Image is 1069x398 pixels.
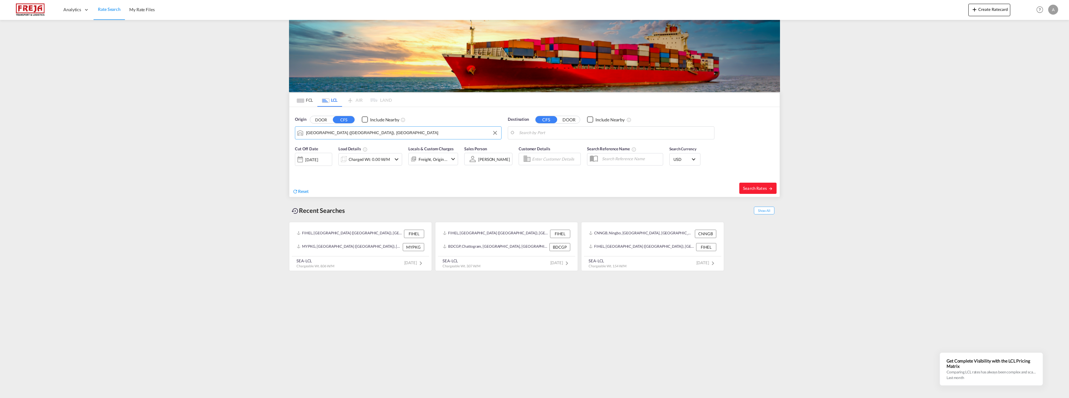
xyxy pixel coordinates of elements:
[362,116,399,123] md-checkbox: Checkbox No Ink
[403,243,424,251] div: MYPKG
[563,260,571,267] md-icon: icon-chevron-right
[292,189,298,194] md-icon: icon-refresh
[532,154,579,164] input: Enter Customer Details
[9,3,51,17] img: 586607c025bf11f083711d99603023e7.png
[297,230,402,238] div: FIHEL, Helsingfors (Helsinki), Finland, Northern Europe, Europe
[295,153,332,166] div: [DATE]
[5,365,26,389] iframe: Chat
[589,230,693,238] div: CNNGB, Ningbo, ZJ, China, Greater China & Far East Asia, Asia Pacific
[443,243,548,251] div: BDCGP, Chattogram, Bangladesh, Indian Subcontinent, Asia Pacific
[508,116,529,123] span: Destination
[490,128,500,138] button: Clear Input
[1048,5,1058,15] div: A
[549,243,570,251] div: BDCGP
[1035,4,1048,16] div: Help
[295,165,300,174] md-datepicker: Select
[370,117,399,123] div: Include Nearby
[1035,4,1045,15] span: Help
[63,7,81,13] span: Analytics
[443,230,548,238] div: FIHEL, Helsingfors (Helsinki), Finland, Northern Europe, Europe
[968,4,1010,16] button: icon-plus 400-fgCreate Ratecard
[696,260,717,265] span: [DATE]
[443,264,480,268] span: Chargeable Wt. 3.07 W/M
[292,188,309,195] div: icon-refreshReset
[673,155,697,164] md-select: Select Currency: $ USDUnited States Dollar
[408,146,454,151] span: Locals & Custom Charges
[595,117,625,123] div: Include Nearby
[295,146,318,151] span: Cut Off Date
[971,6,978,13] md-icon: icon-plus 400-fg
[417,260,424,267] md-icon: icon-chevron-right
[289,204,347,218] div: Recent Searches
[581,222,724,271] recent-search-card: CNNGB, Ningbo, [GEOGRAPHIC_DATA], [GEOGRAPHIC_DATA], [GEOGRAPHIC_DATA] & [GEOGRAPHIC_DATA], [GEOG...
[297,243,401,251] div: MYPKG, Port Klang (Pelabuhan Klang), Malaysia, South East Asia, Asia Pacific
[333,116,355,123] button: CFS
[589,243,695,251] div: FIHEL, Helsingfors (Helsinki), Finland, Northern Europe, Europe
[519,128,711,138] input: Search by Port
[631,147,636,152] md-icon: Your search will be saved by the below given name
[550,230,570,238] div: FIHEL
[349,155,390,164] div: Charged Wt: 0.00 W/M
[443,258,480,264] div: SEA-LCL
[739,183,777,194] button: Search Ratesicon-arrow-right
[669,147,696,151] span: Search Currency
[464,146,487,151] span: Sales Person
[587,146,636,151] span: Search Reference Name
[535,116,557,123] button: CFS
[401,117,406,122] md-icon: Unchecked: Ignores neighbouring ports when fetching rates.Checked : Includes neighbouring ports w...
[291,207,299,215] md-icon: icon-backup-restore
[404,230,424,238] div: FIHEL
[338,153,402,166] div: Charged Wt: 0.00 W/Micon-chevron-down
[408,153,458,165] div: Freight Origin Destinationicon-chevron-down
[435,222,578,271] recent-search-card: FIHEL, [GEOGRAPHIC_DATA] ([GEOGRAPHIC_DATA]), [GEOGRAPHIC_DATA], [GEOGRAPHIC_DATA], [GEOGRAPHIC_D...
[419,155,448,164] div: Freight Origin Destination
[558,116,580,123] button: DOOR
[626,117,631,122] md-icon: Unchecked: Ignores neighbouring ports when fetching rates.Checked : Includes neighbouring ports w...
[673,157,691,162] span: USD
[363,147,368,152] md-icon: Chargeable Weight
[298,189,309,194] span: Reset
[289,20,780,92] img: LCL+%26+FCL+BACKGROUND.png
[754,207,774,214] span: Show All
[449,155,457,163] md-icon: icon-chevron-down
[338,146,368,151] span: Load Details
[519,146,550,151] span: Customer Details
[478,155,511,164] md-select: Sales Person: Albert Bjorklof
[589,258,626,264] div: SEA-LCL
[295,116,306,123] span: Origin
[296,258,334,264] div: SEA-LCL
[587,116,625,123] md-checkbox: Checkbox No Ink
[478,157,510,162] div: [PERSON_NAME]
[550,260,571,265] span: [DATE]
[695,230,716,238] div: CNNGB
[292,93,392,107] md-pagination-wrapper: Use the left and right arrow keys to navigate between tabs
[296,264,334,268] span: Chargeable Wt. 8.06 W/M
[743,186,773,191] span: Search Rates
[310,116,332,123] button: DOOR
[292,93,317,107] md-tab-item: FCL
[599,154,663,163] input: Search Reference Name
[98,7,121,12] span: Rate Search
[289,107,780,197] div: Origin DOOR CFS Checkbox No InkUnchecked: Ignores neighbouring ports when fetching rates.Checked ...
[696,243,716,251] div: FIHEL
[306,128,498,138] input: Search by Port
[305,157,318,162] div: [DATE]
[768,186,773,191] md-icon: icon-arrow-right
[589,264,626,268] span: Chargeable Wt. 1.54 W/M
[317,93,342,107] md-tab-item: LCL
[404,260,424,265] span: [DATE]
[393,156,400,163] md-icon: icon-chevron-down
[129,7,155,12] span: My Rate Files
[709,260,717,267] md-icon: icon-chevron-right
[295,127,501,139] md-input-container: Helsingfors (Helsinki), FIHEL
[289,222,432,271] recent-search-card: FIHEL, [GEOGRAPHIC_DATA] ([GEOGRAPHIC_DATA]), [GEOGRAPHIC_DATA], [GEOGRAPHIC_DATA], [GEOGRAPHIC_D...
